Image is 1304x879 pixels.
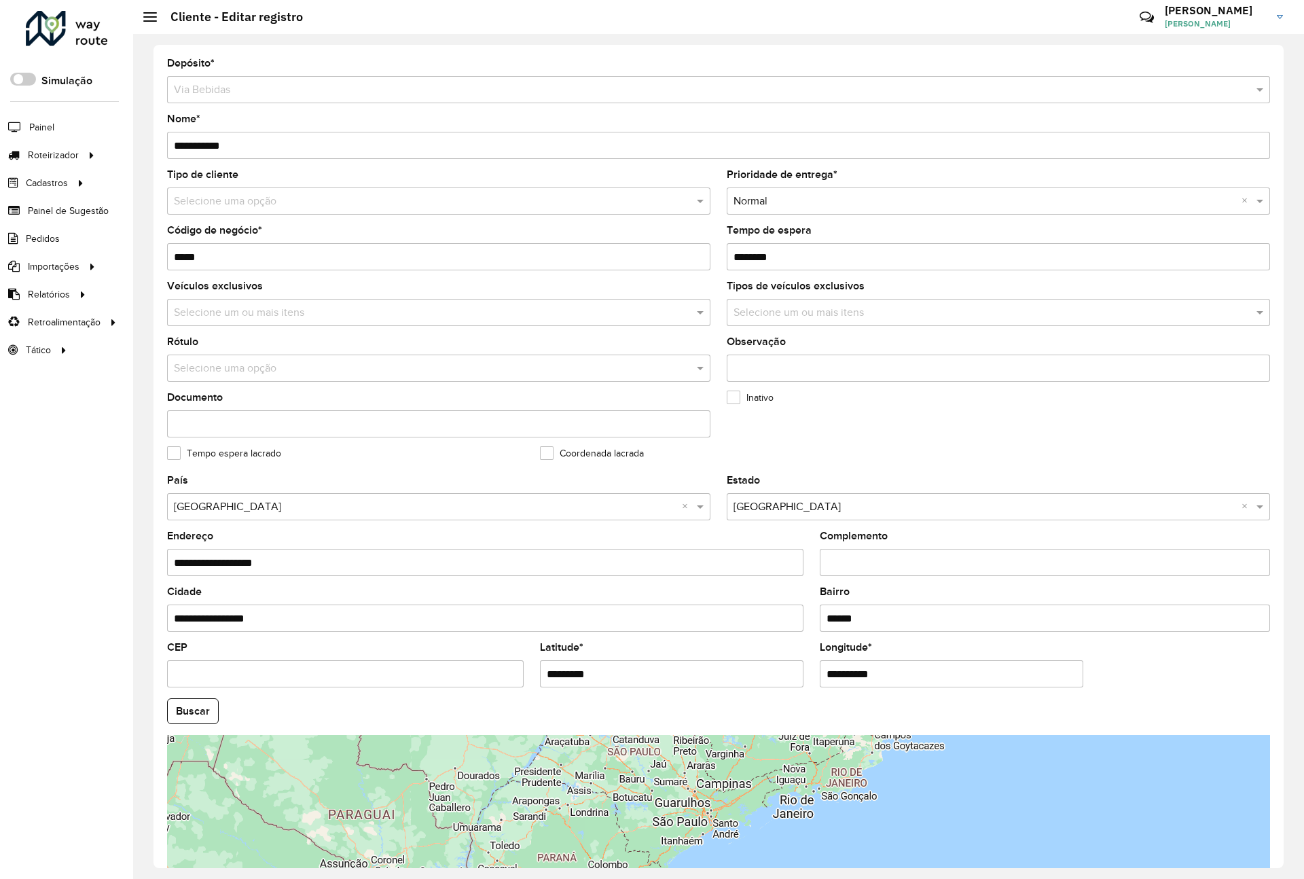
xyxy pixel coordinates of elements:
[26,343,51,357] span: Tático
[167,446,281,461] label: Tempo espera lacrado
[820,639,872,656] label: Longitude
[1242,193,1253,209] span: Clear all
[540,446,644,461] label: Coordenada lacrada
[167,584,202,600] label: Cidade
[167,698,219,724] button: Buscar
[727,472,760,488] label: Estado
[167,55,215,71] label: Depósito
[167,389,223,406] label: Documento
[727,166,837,183] label: Prioridade de entrega
[167,334,198,350] label: Rótulo
[167,528,213,544] label: Endereço
[727,334,786,350] label: Observação
[727,391,774,405] label: Inativo
[1165,18,1267,30] span: [PERSON_NAME]
[682,499,693,515] span: Clear all
[727,222,812,238] label: Tempo de espera
[28,148,79,162] span: Roteirizador
[41,73,92,89] label: Simulação
[1132,3,1161,32] a: Contato Rápido
[540,639,583,656] label: Latitude
[167,278,263,294] label: Veículos exclusivos
[1242,499,1253,515] span: Clear all
[26,176,68,190] span: Cadastros
[26,232,60,246] span: Pedidos
[727,278,865,294] label: Tipos de veículos exclusivos
[167,472,188,488] label: País
[28,204,109,218] span: Painel de Sugestão
[167,222,262,238] label: Código de negócio
[1165,4,1267,17] h3: [PERSON_NAME]
[157,10,303,24] h2: Cliente - Editar registro
[28,259,79,274] span: Importações
[167,166,238,183] label: Tipo de cliente
[28,315,101,329] span: Retroalimentação
[167,111,200,127] label: Nome
[29,120,54,134] span: Painel
[820,528,888,544] label: Complemento
[167,639,187,656] label: CEP
[28,287,70,302] span: Relatórios
[820,584,850,600] label: Bairro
